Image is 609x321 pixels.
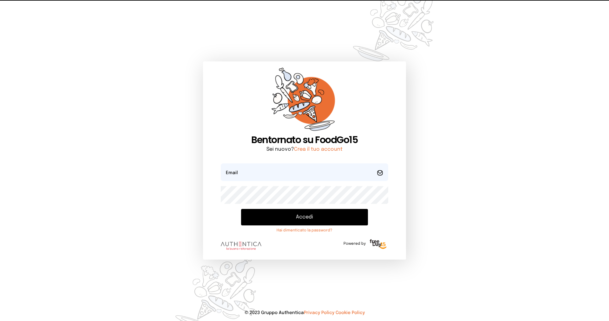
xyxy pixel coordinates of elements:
[344,241,366,246] span: Powered by
[304,311,334,315] a: Privacy Policy
[368,238,388,251] img: logo-freeday.3e08031.png
[241,209,368,225] button: Accedi
[221,146,388,153] p: Sei nuovo?
[272,68,337,135] img: sticker-orange.65babaf.png
[221,242,261,250] img: logo.8f33a47.png
[10,310,599,316] p: © 2023 Gruppo Authentica
[294,147,343,152] a: Crea il tuo account
[241,228,368,233] a: Hai dimenticato la password?
[336,311,365,315] a: Cookie Policy
[221,134,388,146] h1: Bentornato su FoodGo15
